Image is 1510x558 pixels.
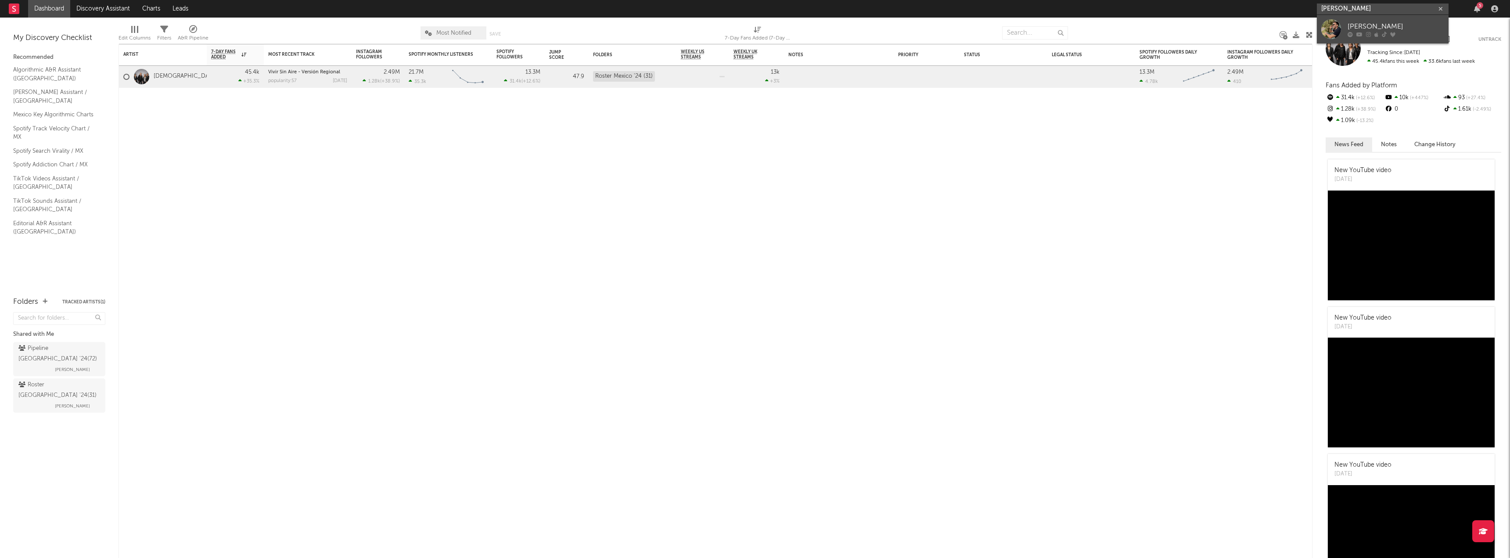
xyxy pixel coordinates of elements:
a: [DEMOGRAPHIC_DATA] [154,73,218,80]
div: Spotify Followers Daily Growth [1140,50,1205,60]
div: [DATE] [333,79,347,83]
div: Instagram Followers [356,49,387,60]
div: 13.3M [525,69,540,75]
div: Status [964,52,1021,58]
span: +447 % [1409,96,1428,101]
span: Tracking Since: [DATE] [1367,50,1420,55]
svg: Chart title [1179,66,1219,88]
a: Spotify Addiction Chart / MX [13,160,97,169]
button: News Feed [1326,137,1372,152]
input: Search... [1002,26,1068,40]
a: Mexico Key Algorithmic Charts [13,110,97,119]
div: Artist [123,52,189,57]
button: 5 [1474,5,1480,12]
a: [PERSON_NAME] [1317,15,1449,43]
div: 13k [771,69,780,75]
div: New YouTube video [1334,166,1391,175]
div: 21.7M [409,69,424,75]
input: Search for artists [1317,4,1449,14]
div: +35.3 % [238,78,259,84]
div: 1.09k [1326,115,1384,126]
div: 1.28k [1326,104,1384,115]
div: 5 [1477,2,1483,9]
div: 13.3M [1140,69,1154,75]
div: Legal Status [1052,52,1109,58]
button: Untrack [1478,35,1501,44]
span: Most Notified [436,30,471,36]
a: TikTok Sounds Assistant / [GEOGRAPHIC_DATA] [13,196,97,214]
span: +38.9 % [381,79,399,84]
div: Pipeline [GEOGRAPHIC_DATA] '24 ( 72 ) [18,343,98,364]
div: [DATE] [1334,175,1391,184]
span: +12.6 % [523,79,539,84]
svg: Chart title [1267,66,1306,88]
div: Roster Mexico '24 (31) [593,71,655,82]
span: +12.6 % [1355,96,1375,101]
span: 1.28k [368,79,380,84]
div: My Discovery Checklist [13,33,105,43]
span: 45.4k fans this week [1367,59,1419,64]
div: New YouTube video [1334,461,1391,470]
a: Spotify Track Velocity Chart / MX [13,124,97,142]
span: [PERSON_NAME] [55,401,90,411]
button: Notes [1372,137,1406,152]
div: Jump Score [549,50,571,60]
div: 7-Day Fans Added (7-Day Fans Added) [725,33,791,43]
div: 2.49M [384,69,400,75]
span: 33.6k fans last week [1367,59,1475,64]
div: Filters [157,33,171,43]
div: Vivir Sin Aire - Versión Regional [268,70,347,75]
div: Priority [898,52,933,58]
div: [PERSON_NAME] [1348,21,1444,32]
div: New YouTube video [1334,313,1391,323]
span: -2.49 % [1471,107,1491,112]
span: Weekly UK Streams [733,49,766,60]
div: popularity: 57 [268,79,297,83]
div: Spotify Monthly Listeners [409,52,475,57]
a: Editorial A&R Assistant ([GEOGRAPHIC_DATA]) [13,219,97,237]
div: ( ) [504,78,540,84]
div: Roster [GEOGRAPHIC_DATA] '24 ( 31 ) [18,380,98,401]
a: Spotify Search Virality / MX [13,146,97,156]
div: Notes [788,52,876,58]
div: [DATE] [1334,323,1391,331]
a: Roster [GEOGRAPHIC_DATA] '24(31)[PERSON_NAME] [13,378,105,413]
div: A&R Pipeline [178,22,209,47]
span: [PERSON_NAME] [55,364,90,375]
span: +27.4 % [1465,96,1485,101]
div: Folders [593,52,659,58]
div: 31.4k [1326,92,1384,104]
div: Shared with Me [13,329,105,340]
div: 45.4k [245,69,259,75]
span: Fans Added by Platform [1326,82,1397,89]
div: Recommended [13,52,105,63]
div: +3 % [765,78,780,84]
button: Tracked Artists(1) [62,300,105,304]
a: [PERSON_NAME] Assistant / [GEOGRAPHIC_DATA] [13,87,97,105]
span: 7-Day Fans Added [211,49,239,60]
a: Vivir Sin Aire - Versión Regional [268,70,340,75]
div: 0 [1384,104,1442,115]
button: Save [489,32,501,36]
span: -13.2 % [1355,119,1373,123]
div: ( ) [363,78,400,84]
div: Filters [157,22,171,47]
div: 7-Day Fans Added (7-Day Fans Added) [725,22,791,47]
a: Pipeline [GEOGRAPHIC_DATA] '24(72)[PERSON_NAME] [13,342,105,376]
div: Spotify Followers [496,49,527,60]
div: 10k [1384,92,1442,104]
div: 2.49M [1227,69,1244,75]
div: Edit Columns [119,22,151,47]
a: Algorithmic A&R Assistant ([GEOGRAPHIC_DATA]) [13,65,97,83]
span: +38.9 % [1355,107,1376,112]
div: 35.3k [409,79,426,84]
div: Edit Columns [119,33,151,43]
span: 31.4k [510,79,521,84]
button: Change History [1406,137,1464,152]
div: 47.9 [549,72,584,82]
input: Search for folders... [13,312,105,325]
div: 93 [1443,92,1501,104]
div: 410 [1227,79,1241,84]
a: TikTok Videos Assistant / [GEOGRAPHIC_DATA] [13,174,97,192]
svg: Chart title [448,66,488,88]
